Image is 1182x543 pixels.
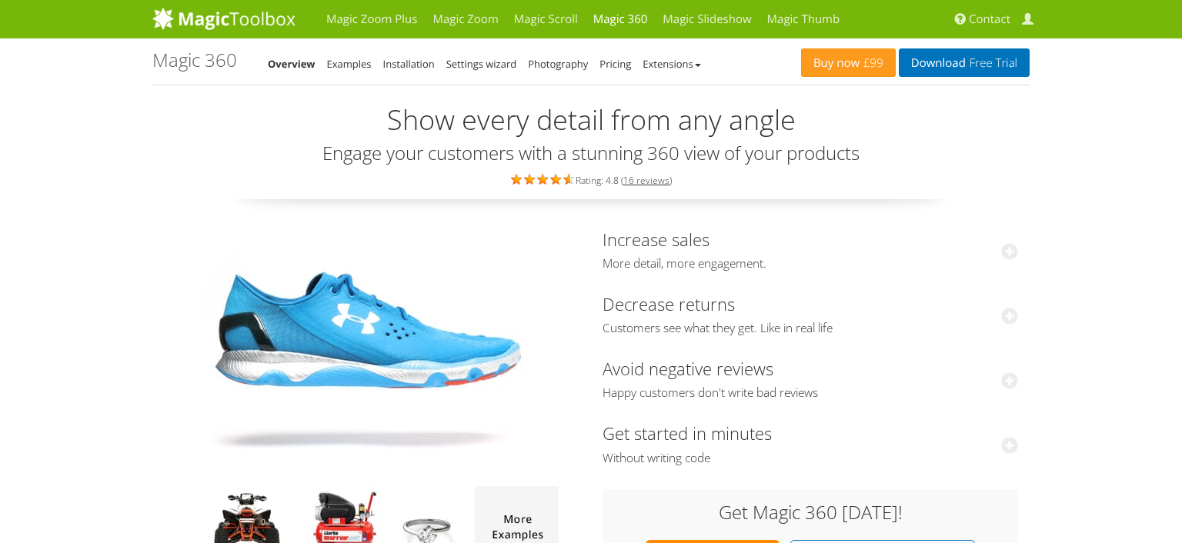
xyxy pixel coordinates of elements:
[179,230,564,486] img: Magic 360
[603,321,1018,336] span: Customers see what they get. Like in real life
[603,385,1018,401] span: Happy customers don't write bad reviews
[860,57,883,69] span: £99
[268,57,316,71] a: Overview
[643,57,700,71] a: Extensions
[152,7,295,30] img: MagicToolbox.com - Image tools for your website
[618,502,1003,522] h3: Get Magic 360 [DATE]!
[603,421,1018,465] a: Get started in minutesWithout writing code
[152,50,237,70] h1: Magic 360
[623,174,669,187] a: 16 reviews
[966,57,1017,69] span: Free Trial
[603,228,1018,271] a: Increase salesMore detail, more engagement.
[969,12,1010,27] span: Contact
[152,171,1030,188] div: Rating: 4.8 ( )
[152,143,1030,163] h3: Engage your customers with a stunning 360 view of your products
[528,57,588,71] a: Photography
[383,57,435,71] a: Installation
[603,292,1018,336] a: Decrease returnsCustomers see what they get. Like in real life
[327,57,372,71] a: Examples
[603,256,1018,271] span: More detail, more engagement.
[446,57,517,71] a: Settings wizard
[603,451,1018,466] span: Without writing code
[603,357,1018,401] a: Avoid negative reviewsHappy customers don't write bad reviews
[899,48,1030,77] a: DownloadFree Trial
[152,105,1030,135] h2: Show every detail from any angle
[599,57,631,71] a: Pricing
[801,48,896,77] a: Buy now£99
